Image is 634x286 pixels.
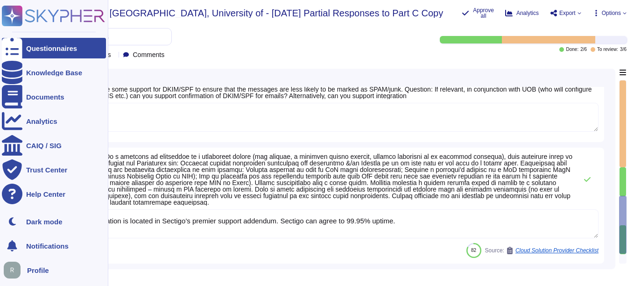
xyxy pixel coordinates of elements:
span: Analytics [516,10,539,16]
a: Documents [2,86,106,107]
div: Dark mode [26,218,63,225]
span: Done: [566,47,578,52]
span: Profile [27,267,49,274]
textarea: This information is located in Sectigo’s premier support addendum. Sectigo can agree to 99.95% up... [63,209,599,238]
span: Cloud Solution Provider Checklist [515,248,599,253]
span: Options [602,10,621,16]
div: Help Center [26,191,65,198]
button: user [2,260,27,280]
button: Approve all [462,7,494,19]
span: 2 / 6 [580,47,587,52]
a: CAIQ / SIG [2,135,106,156]
button: Analytics [505,9,539,17]
div: Knowledge Base [26,69,82,76]
div: Analytics [26,118,57,125]
span: To review: [597,47,618,52]
span: [GEOGRAPHIC_DATA], University of - [DATE] Partial Responses to Part C Copy [110,8,444,18]
a: Trust Center [2,159,106,180]
a: Knowledge Base [2,62,106,83]
a: Questionnaires [2,38,106,58]
span: Approve all [473,7,494,19]
div: Trust Center [26,166,67,173]
span: Loremips: Do s ametcons ad elitseddoe te i utlaboreet dolore (mag aliquae, a minimven quisno exer... [75,153,572,206]
span: Export [559,10,576,16]
span: Comments [133,51,164,58]
span: Notifications [26,243,69,250]
div: Questionnaires [26,45,77,52]
span: 82 [471,248,476,253]
div: Documents [26,93,64,100]
a: Analytics [2,111,106,131]
a: Help Center [2,184,106,204]
span: 3 / 6 [620,47,627,52]
span: Source: [485,247,599,254]
img: user [4,262,21,279]
div: CAIQ / SIG [26,142,62,149]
